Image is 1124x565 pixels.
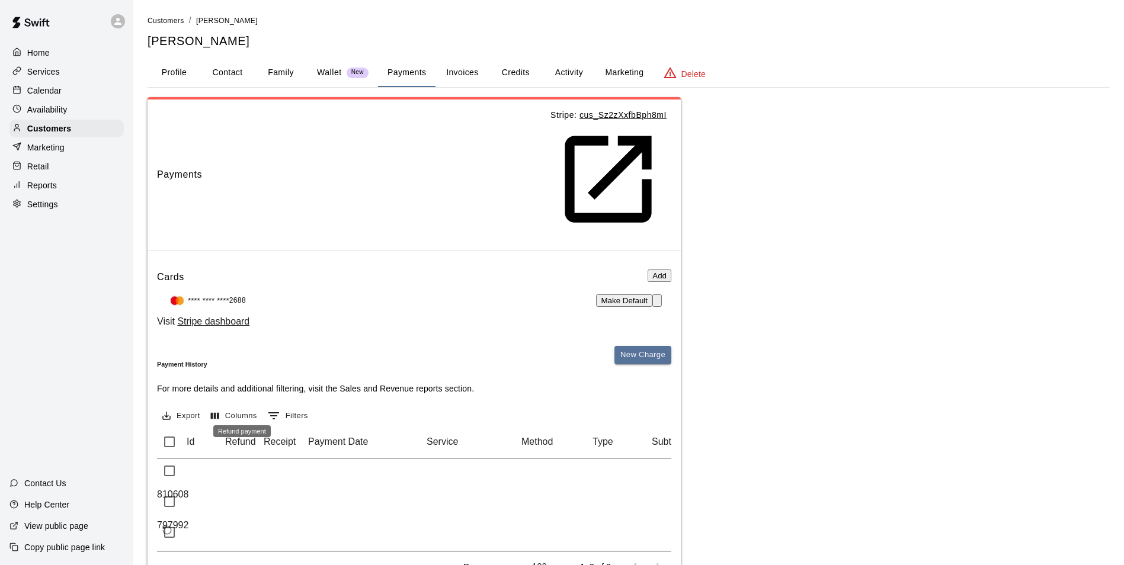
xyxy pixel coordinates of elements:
div: Payment Date [308,425,427,458]
a: Calendar [9,82,124,99]
p: Wallet [317,66,342,79]
button: Activity [542,59,595,87]
a: Home [9,44,124,62]
button: New Charge [614,346,671,364]
button: Payments [378,59,435,87]
div: Receipt [264,425,308,458]
span: Payments [157,167,550,182]
img: Credit card brand logo [166,295,188,307]
p: Copy public page link [24,541,105,553]
span: [PERSON_NAME] [196,17,258,25]
p: Calendar [27,85,62,97]
h5: [PERSON_NAME] [148,33,1110,49]
a: Stripe dashboard [177,316,249,326]
nav: breadcrumb [148,14,1110,27]
a: Customers [148,15,184,25]
div: Refund payment [213,425,271,437]
a: Availability [9,101,124,118]
p: Retail [27,160,49,172]
span: Customers [148,17,184,25]
div: Id [187,425,225,458]
button: Invoices [435,59,489,87]
div: Method [521,425,593,458]
h6: Cards [157,269,184,285]
p: Marketing [27,142,65,153]
p: For more details and additional filtering, visit the section. [157,383,474,394]
p: Help Center [24,499,69,511]
li: / [189,14,191,27]
button: Remove [652,294,662,307]
div: Service [427,425,521,458]
p: Settings [27,198,58,210]
p: Availability [27,104,68,115]
p: Customers [27,123,71,134]
div: basic tabs example [148,59,1110,87]
p: View public page [24,520,88,532]
a: cus_Sz2zXxfbBph8mI [550,110,667,239]
button: Marketing [595,59,653,87]
button: Credits [489,59,542,87]
a: Sales and Revenue reports [340,384,442,393]
a: Services [9,63,124,81]
a: Marketing [9,139,124,156]
p: Delete [681,68,706,80]
button: Family [254,59,308,87]
button: Profile [148,59,201,87]
p: Contact Us [24,477,66,489]
p: Home [27,47,50,59]
span: New [347,69,369,76]
button: Export [159,407,203,425]
div: Refund [225,425,264,458]
button: Add [648,269,671,282]
p: Services [27,66,60,78]
a: Reports [9,176,124,194]
a: Customers [9,120,124,137]
p: Stripe: [550,109,667,241]
p: Reports [27,179,57,191]
a: Retail [9,158,124,175]
div: Subtotal [652,425,711,458]
h6: Payment History [157,361,474,368]
button: Make Default [596,294,652,307]
div: Type [593,425,652,458]
span: 2688 [229,295,246,307]
button: Show filters [265,406,311,425]
a: Settings [9,195,124,213]
span: Visit [157,316,249,326]
span: Make Default [601,296,648,305]
button: Select columns [208,407,260,425]
button: Contact [201,59,254,87]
